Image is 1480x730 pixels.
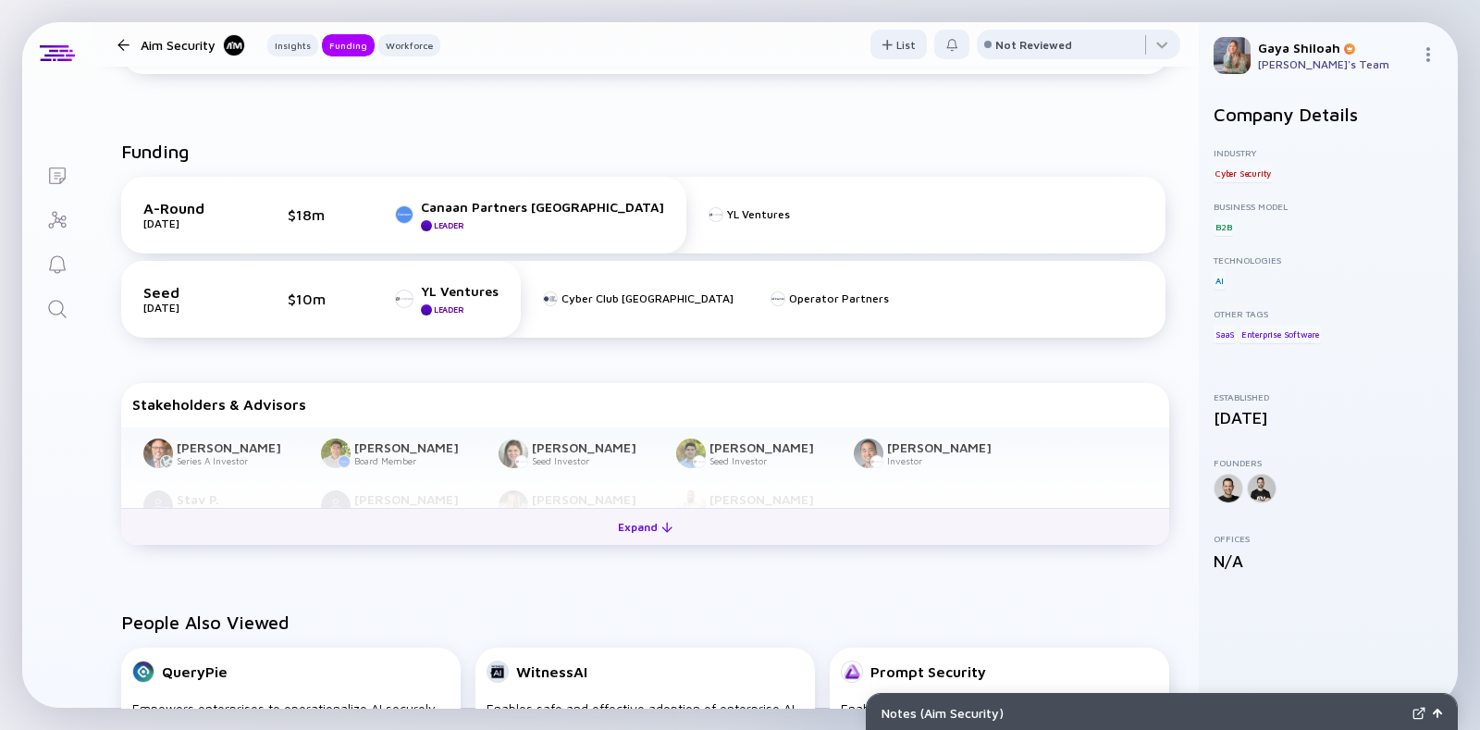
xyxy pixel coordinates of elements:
img: Expand Notes [1412,707,1425,720]
a: Canaan Partners [GEOGRAPHIC_DATA]Leader [395,199,664,231]
div: AI [1214,271,1226,290]
div: Notes ( Aim Security ) [882,705,1405,721]
div: A-Round [143,200,236,217]
a: Search [22,285,92,329]
div: Cyber Security [1214,164,1273,182]
div: SaaS [1214,325,1237,343]
a: Investor Map [22,196,92,241]
div: Leader [434,220,463,230]
div: Other Tags [1214,308,1443,319]
a: YL Ventures [709,207,790,221]
div: Funding [322,36,375,55]
div: Offices [1214,533,1443,544]
div: Gaya Shiloah [1258,40,1413,56]
button: Insights [267,34,318,56]
div: [DATE] [143,301,236,315]
a: Cyber Club [GEOGRAPHIC_DATA] [543,291,734,305]
img: Gaya Profile Picture [1214,37,1251,74]
div: Expand [607,513,684,541]
div: Insights [267,36,318,55]
div: Stakeholders & Advisors [132,396,1158,413]
div: [DATE] [1214,408,1443,427]
img: Open Notes [1433,709,1442,718]
h2: People Also Viewed [121,612,1169,633]
div: Business Model [1214,201,1443,212]
div: [PERSON_NAME]'s Team [1258,57,1413,71]
div: Founders [1214,457,1443,468]
h2: Funding [121,141,190,162]
img: Menu [1421,47,1436,62]
div: Workforce [378,36,440,55]
div: Canaan Partners [GEOGRAPHIC_DATA] [421,199,664,215]
div: Cyber Club [GEOGRAPHIC_DATA] [561,291,734,305]
div: B2B [1214,217,1233,236]
h2: Company Details [1214,104,1443,125]
div: $18m [288,206,343,223]
div: Seed [143,284,236,301]
div: [DATE] [143,217,236,230]
div: Leader [434,304,463,315]
div: List [870,31,927,59]
div: Operator Partners [789,291,889,305]
a: Operator Partners [771,291,889,305]
div: Industry [1214,147,1443,158]
div: Aim Security [141,33,245,56]
div: $10m [288,291,343,307]
button: Workforce [378,34,440,56]
div: Enterprise Software [1239,325,1321,343]
div: Established [1214,391,1443,402]
div: Not Reviewed [995,38,1072,52]
button: Expand [121,508,1169,545]
a: Reminders [22,241,92,285]
div: WitnessAI [516,663,587,680]
div: YL Ventures [421,283,499,299]
button: List [870,30,927,59]
div: QueryPie [162,663,228,680]
a: YL VenturesLeader [395,283,499,316]
div: N/A [1214,551,1443,571]
div: Technologies [1214,254,1443,266]
a: Lists [22,152,92,196]
div: Prompt Security [870,663,986,680]
button: Funding [322,34,375,56]
div: YL Ventures [727,207,790,221]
